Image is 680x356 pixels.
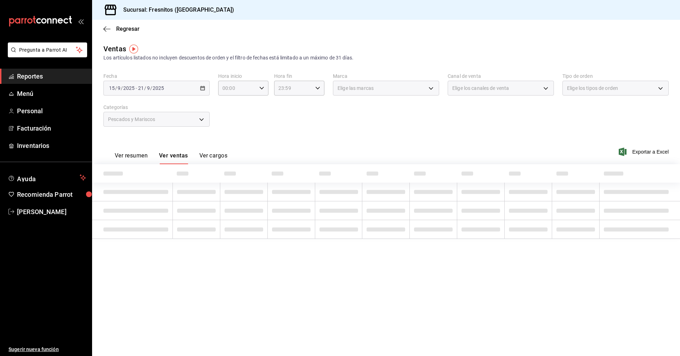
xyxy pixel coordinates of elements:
img: Tooltip marker [129,45,138,53]
button: Ver ventas [159,152,188,164]
button: Ver resumen [115,152,148,164]
label: Tipo de orden [562,74,669,79]
span: / [144,85,146,91]
input: -- [109,85,115,91]
label: Canal de venta [448,74,554,79]
button: open_drawer_menu [78,18,84,24]
span: / [150,85,152,91]
span: Pregunta a Parrot AI [19,46,76,54]
span: Ayuda [17,173,77,182]
button: Ver cargos [199,152,228,164]
span: Sugerir nueva función [8,346,86,353]
span: Recomienda Parrot [17,190,86,199]
label: Marca [333,74,439,79]
span: Regresar [116,25,140,32]
span: Inventarios [17,141,86,150]
div: Ventas [103,44,126,54]
label: Hora inicio [218,74,268,79]
span: Reportes [17,71,86,81]
button: Regresar [103,25,140,32]
span: / [115,85,117,91]
button: Pregunta a Parrot AI [8,42,87,57]
div: navigation tabs [115,152,227,164]
span: Personal [17,106,86,116]
span: Pescados y Mariscos [108,116,155,123]
span: / [121,85,123,91]
a: Pregunta a Parrot AI [5,51,87,59]
span: [PERSON_NAME] [17,207,86,217]
label: Categorías [103,105,210,110]
input: -- [138,85,144,91]
h3: Sucursal: Fresnitos ([GEOGRAPHIC_DATA]) [118,6,234,14]
label: Hora fin [274,74,324,79]
input: -- [117,85,121,91]
span: Elige las marcas [338,85,374,92]
input: -- [147,85,150,91]
span: Elige los canales de venta [452,85,509,92]
label: Fecha [103,74,210,79]
div: Los artículos listados no incluyen descuentos de orden y el filtro de fechas está limitado a un m... [103,54,669,62]
input: ---- [123,85,135,91]
span: Menú [17,89,86,98]
span: Elige los tipos de orden [567,85,618,92]
button: Exportar a Excel [620,148,669,156]
span: Facturación [17,124,86,133]
span: - [136,85,137,91]
input: ---- [152,85,164,91]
